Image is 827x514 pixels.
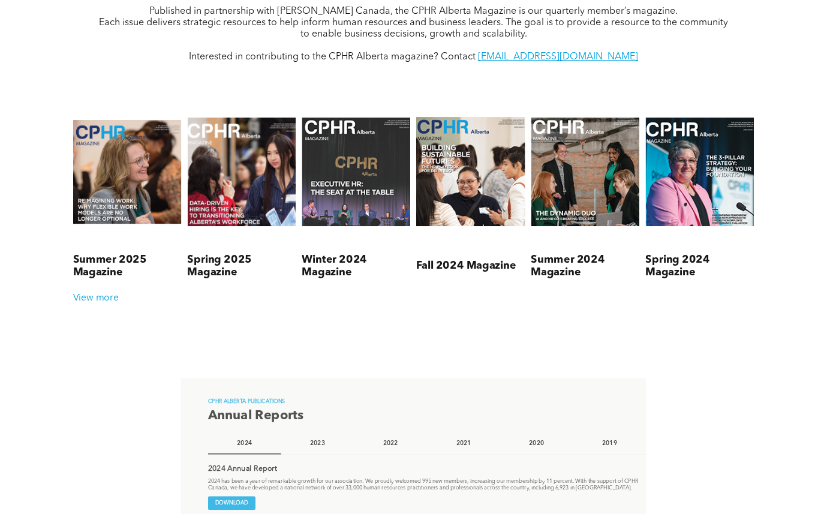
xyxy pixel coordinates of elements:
[208,465,646,474] p: 2024 Annual Report
[506,440,567,447] h4: 2020
[360,440,421,447] h4: 2022
[531,253,639,279] h3: Summer 2024 Magazine
[208,479,646,491] p: 2024 has been a year of remarkable growth for our association. We proudly welcomed 995 new member...
[478,52,638,62] a: [EMAIL_ADDRESS][DOMAIN_NAME]
[645,253,754,279] h3: Spring 2024 Magazine
[208,410,304,422] span: Annual Reports
[416,260,516,273] h3: Fall 2024 Magazine
[208,497,255,510] span: DOWNLOAD
[302,253,410,279] h3: Winter 2024 Magazine
[99,18,728,39] span: Each issue delivers strategic resources to help inform human resources and business leaders. The ...
[189,52,476,62] span: Interested in contributing to the CPHR Alberta magazine? Contact
[433,440,494,447] h4: 2021
[67,293,760,305] div: View more
[287,440,348,447] h4: 2023
[214,440,275,447] h4: 2024
[149,7,678,16] span: Published in partnership with [PERSON_NAME] Canada, the CPHR Alberta Magazine is our quarterly me...
[187,253,296,279] h3: Spring 2025 Magazine
[73,253,182,279] h3: Summer 2025 Magazine
[579,440,640,447] h4: 2019
[208,399,285,404] span: CPHR ALBERTA PUBLICATIONS
[208,497,255,510] a: DOWNLOAD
